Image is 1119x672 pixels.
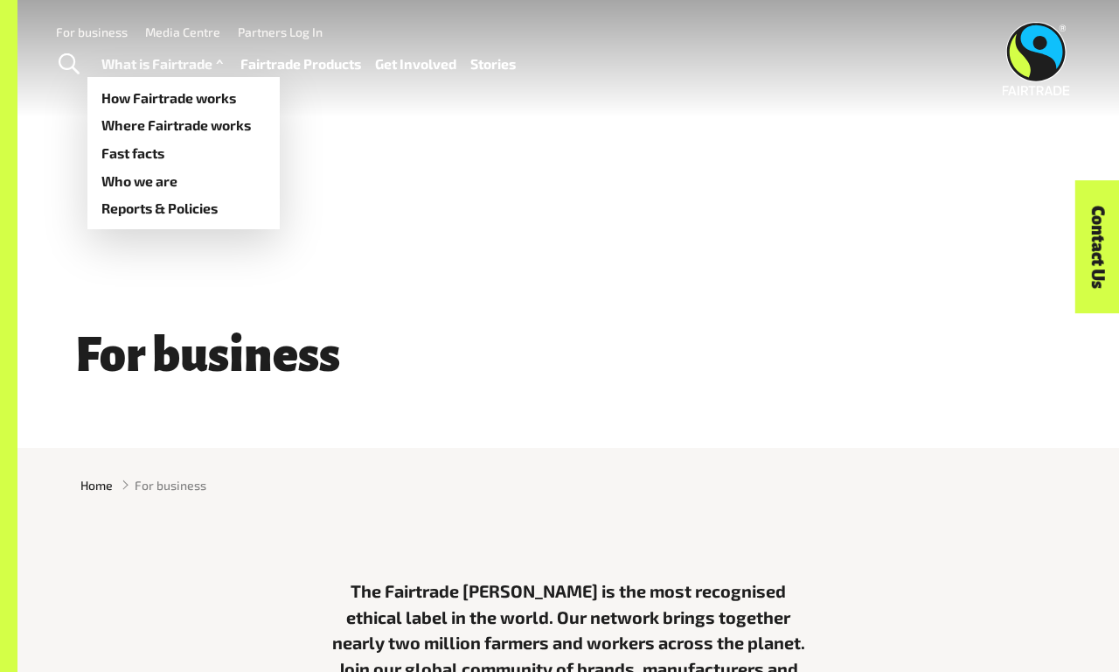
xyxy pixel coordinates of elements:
[87,139,280,167] a: Fast facts
[80,476,113,494] a: Home
[375,52,456,76] a: Get Involved
[56,24,128,39] a: For business
[1003,22,1070,95] img: Fairtrade Australia New Zealand logo
[47,43,90,87] a: Toggle Search
[470,52,516,76] a: Stories
[135,476,206,494] span: For business
[101,52,227,76] a: What is Fairtrade
[87,111,280,139] a: Where Fairtrade works
[70,329,345,381] span: For business
[238,24,323,39] a: Partners Log In
[145,24,220,39] a: Media Centre
[87,84,280,112] a: How Fairtrade works
[87,194,280,222] a: Reports & Policies
[87,167,280,195] a: Who we are
[240,52,361,76] a: Fairtrade Products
